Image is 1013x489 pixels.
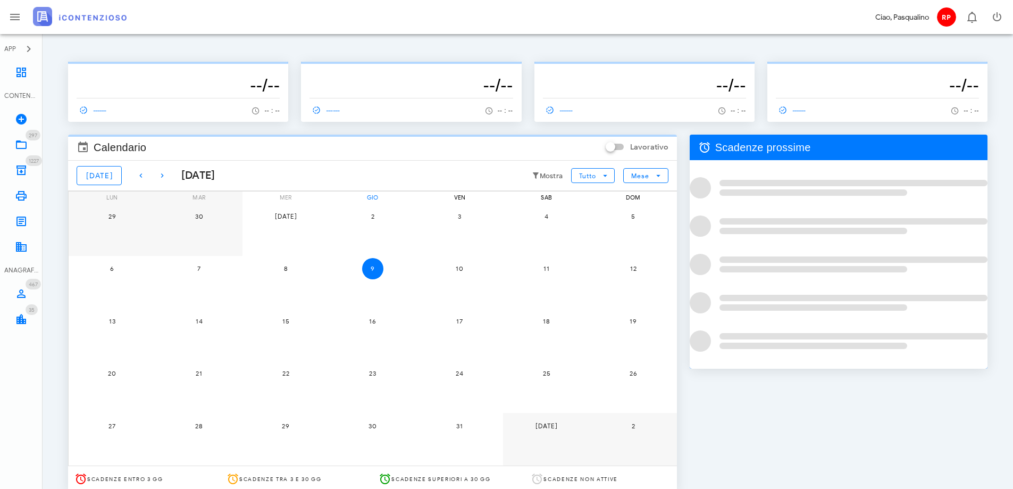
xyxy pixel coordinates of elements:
[776,66,979,74] p: --------------
[102,422,123,430] span: 27
[536,317,557,325] span: 18
[623,422,644,430] span: 2
[623,168,668,183] button: Mese
[188,363,210,384] button: 21
[536,212,557,220] span: 4
[188,212,210,220] span: 30
[274,212,298,220] span: [DATE]
[4,266,38,275] div: ANAGRAFICA
[87,476,163,483] span: Scadenze entro 3 gg
[188,415,210,436] button: 28
[77,105,107,115] span: ------
[77,66,280,74] p: --------------
[536,205,557,227] button: 4
[29,158,39,164] span: 1227
[623,212,644,220] span: 5
[155,192,242,203] div: mar
[26,130,40,140] span: Distintivo
[964,107,979,114] span: -- : --
[536,369,557,377] span: 25
[449,258,470,279] button: 10
[536,264,557,272] span: 11
[535,422,558,430] span: [DATE]
[579,172,596,180] span: Tutto
[239,476,322,483] span: Scadenze tra 3 e 30 gg
[275,422,296,430] span: 29
[543,105,574,115] span: ------
[275,363,296,384] button: 22
[29,306,35,313] span: 35
[590,192,676,203] div: dom
[329,192,416,203] div: gio
[309,103,345,118] a: ------
[623,258,644,279] button: 12
[275,258,296,279] button: 8
[102,369,123,377] span: 20
[498,107,513,114] span: -- : --
[631,172,649,180] span: Mese
[449,212,470,220] span: 3
[26,155,42,166] span: Distintivo
[275,369,296,377] span: 22
[173,168,215,184] div: [DATE]
[731,107,746,114] span: -- : --
[102,205,123,227] button: 29
[623,310,644,331] button: 19
[362,258,383,279] button: 9
[188,310,210,331] button: 14
[69,192,155,203] div: lun
[776,74,979,96] h3: --/--
[449,422,470,430] span: 31
[715,139,811,156] span: Scadenze prossime
[362,212,383,220] span: 2
[94,139,146,156] span: Calendario
[543,476,618,483] span: Scadenze non attive
[362,422,383,430] span: 30
[362,317,383,325] span: 16
[543,74,746,96] h3: --/--
[623,264,644,272] span: 12
[275,310,296,331] button: 15
[242,192,329,203] div: mer
[33,7,127,26] img: logo-text-2x.png
[362,205,383,227] button: 2
[933,4,959,30] button: RP
[630,142,668,153] label: Lavorativo
[449,264,470,272] span: 10
[536,363,557,384] button: 25
[416,192,503,203] div: ven
[275,264,296,272] span: 8
[77,103,112,118] a: ------
[102,258,123,279] button: 6
[362,363,383,384] button: 23
[959,4,984,30] button: Distintivo
[623,415,644,436] button: 2
[503,192,590,203] div: sab
[536,258,557,279] button: 11
[362,415,383,436] button: 30
[449,310,470,331] button: 17
[4,91,38,101] div: CONTENZIOSO
[188,369,210,377] span: 21
[26,279,41,289] span: Distintivo
[362,310,383,331] button: 16
[623,317,644,325] span: 19
[86,171,113,180] span: [DATE]
[188,264,210,272] span: 7
[309,74,513,96] h3: --/--
[26,304,38,315] span: Distintivo
[536,310,557,331] button: 18
[29,281,38,288] span: 467
[623,369,644,377] span: 26
[937,7,956,27] span: RP
[188,422,210,430] span: 28
[362,264,383,272] span: 9
[776,103,811,118] a: ------
[77,166,122,185] button: [DATE]
[362,369,383,377] span: 23
[102,264,123,272] span: 6
[188,258,210,279] button: 7
[102,310,123,331] button: 13
[102,212,123,220] span: 29
[449,369,470,377] span: 24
